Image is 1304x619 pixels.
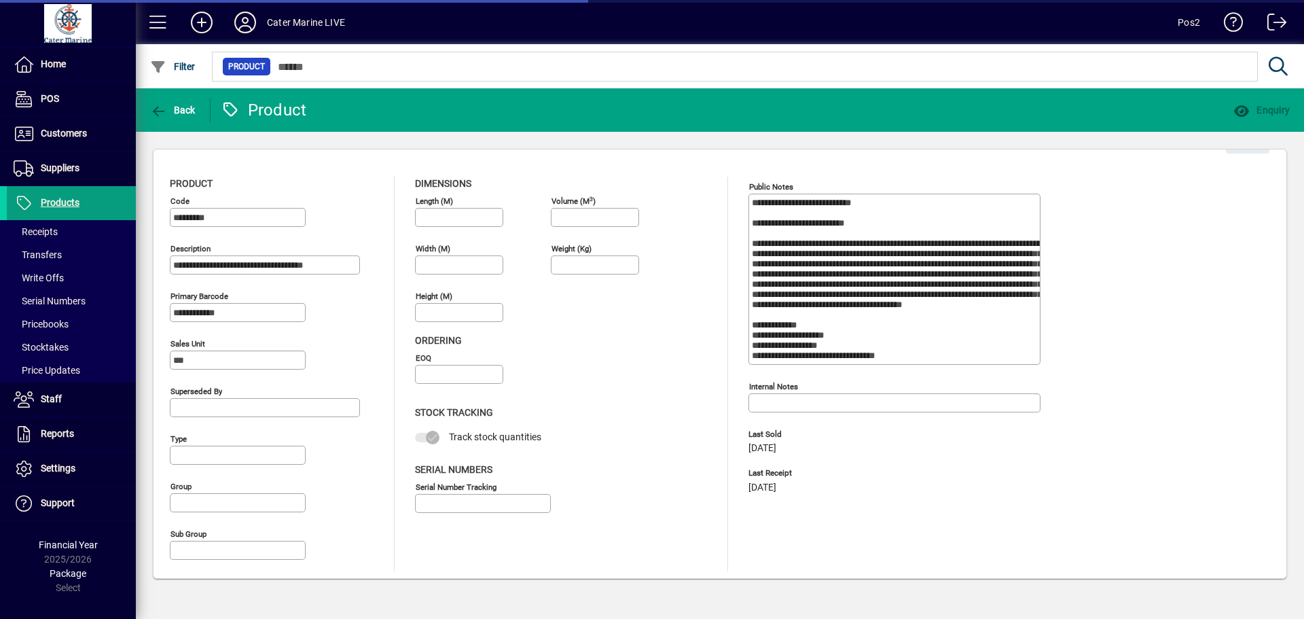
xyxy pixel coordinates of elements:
[150,105,196,116] span: Back
[41,428,74,439] span: Reports
[415,464,492,475] span: Serial Numbers
[147,54,199,79] button: Filter
[415,335,462,346] span: Ordering
[170,529,206,539] mat-label: Sub group
[1214,3,1244,47] a: Knowledge Base
[267,12,345,33] div: Cater Marine LIVE
[170,339,205,349] mat-label: Sales unit
[7,417,136,451] a: Reports
[170,387,222,396] mat-label: Superseded by
[14,226,58,237] span: Receipts
[50,568,86,579] span: Package
[415,407,493,418] span: Stock Tracking
[416,196,453,206] mat-label: Length (m)
[416,244,450,253] mat-label: Width (m)
[7,313,136,336] a: Pricebooks
[41,58,66,69] span: Home
[223,10,267,35] button: Profile
[136,98,211,122] app-page-header-button: Back
[221,99,307,121] div: Product
[416,353,431,363] mat-label: EOQ
[41,463,75,474] span: Settings
[14,249,62,260] span: Transfers
[1257,3,1287,47] a: Logout
[228,60,265,73] span: Product
[7,266,136,289] a: Write Offs
[180,10,223,35] button: Add
[14,272,64,283] span: Write Offs
[551,244,592,253] mat-label: Weight (Kg)
[7,243,136,266] a: Transfers
[7,82,136,116] a: POS
[7,359,136,382] a: Price Updates
[170,178,213,189] span: Product
[7,48,136,82] a: Home
[7,452,136,486] a: Settings
[748,443,776,454] span: [DATE]
[749,382,798,391] mat-label: Internal Notes
[150,61,196,72] span: Filter
[1178,12,1200,33] div: Pos2
[41,93,59,104] span: POS
[449,431,541,442] span: Track stock quantities
[41,197,79,208] span: Products
[7,487,136,520] a: Support
[748,430,952,439] span: Last Sold
[14,342,69,353] span: Stocktakes
[7,220,136,243] a: Receipts
[14,296,86,306] span: Serial Numbers
[416,291,452,301] mat-label: Height (m)
[7,117,136,151] a: Customers
[416,482,496,491] mat-label: Serial Number tracking
[14,319,69,330] span: Pricebooks
[41,128,87,139] span: Customers
[7,289,136,313] a: Serial Numbers
[41,162,79,173] span: Suppliers
[590,195,593,202] sup: 3
[1226,129,1269,154] button: Edit
[39,540,98,550] span: Financial Year
[7,152,136,185] a: Suppliers
[170,196,189,206] mat-label: Code
[14,365,80,376] span: Price Updates
[170,291,228,301] mat-label: Primary barcode
[170,244,211,253] mat-label: Description
[147,98,199,122] button: Back
[7,383,136,417] a: Staff
[41,393,62,404] span: Staff
[7,336,136,359] a: Stocktakes
[415,178,471,189] span: Dimensions
[170,482,192,491] mat-label: Group
[749,182,793,192] mat-label: Public Notes
[748,469,952,478] span: Last Receipt
[748,482,776,493] span: [DATE]
[551,196,596,206] mat-label: Volume (m )
[41,497,75,508] span: Support
[170,434,187,444] mat-label: Type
